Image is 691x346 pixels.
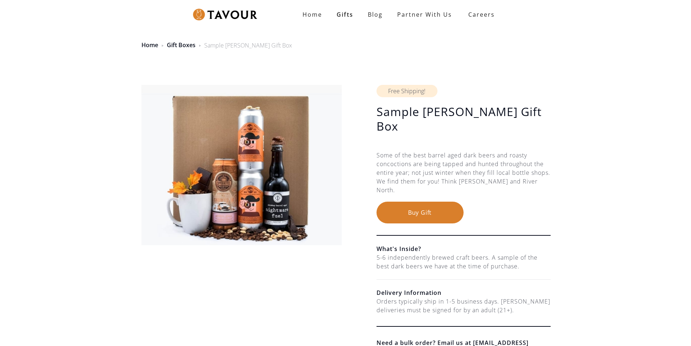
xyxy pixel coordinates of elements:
div: 5-6 independently brewed craft beers. A sample of the best dark beers we have at the time of purc... [377,253,551,271]
a: Blog [361,7,390,22]
a: Home [141,41,158,49]
a: Gift Boxes [167,41,196,49]
a: Careers [459,4,500,25]
h6: Delivery Information [377,288,551,297]
h1: Sample [PERSON_NAME] Gift Box [377,104,551,133]
div: Free Shipping! [377,85,437,97]
div: Some of the best barrel aged dark beers and roasty concoctions are being tapped and hunted throug... [377,151,551,202]
button: Buy Gift [377,202,464,223]
a: partner with us [390,7,459,22]
a: Home [295,7,329,22]
a: Gifts [329,7,361,22]
div: Sample [PERSON_NAME] Gift Box [204,41,292,50]
div: Orders typically ship in 1-5 business days. [PERSON_NAME] deliveries must be signed for by an adu... [377,297,551,314]
strong: Careers [468,7,495,22]
strong: Home [303,11,322,18]
h6: What's Inside? [377,244,551,253]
